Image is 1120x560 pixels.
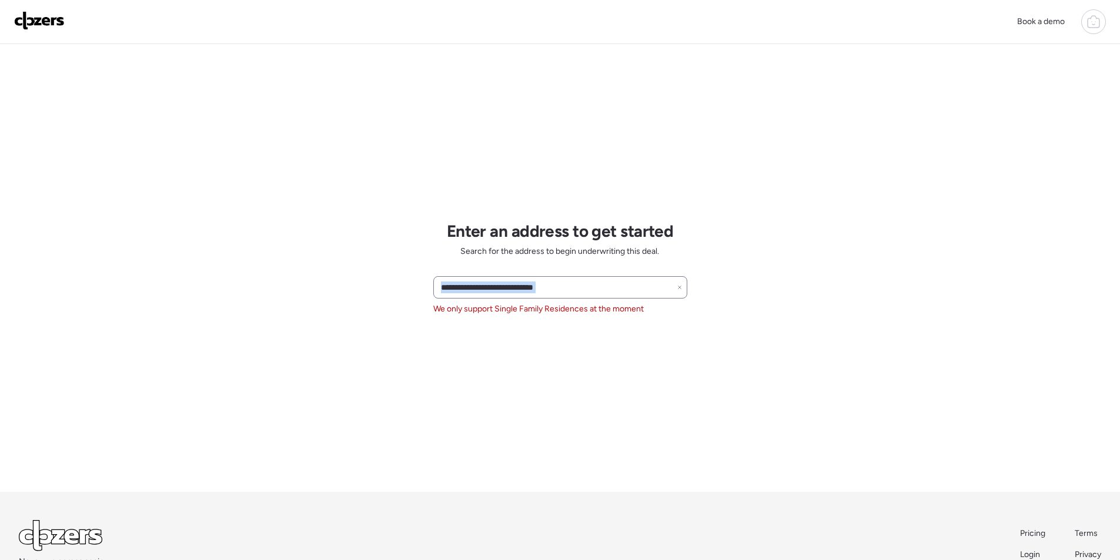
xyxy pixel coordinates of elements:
[14,11,65,30] img: Logo
[433,303,644,315] span: We only support Single Family Residences at the moment
[447,221,674,241] h1: Enter an address to get started
[1075,528,1098,538] span: Terms
[1075,549,1101,559] span: Privacy
[1020,549,1040,559] span: Login
[19,520,102,551] img: Logo Light
[1020,528,1045,538] span: Pricing
[1075,528,1101,539] a: Terms
[1020,528,1047,539] a: Pricing
[1017,16,1065,26] span: Book a demo
[460,246,659,257] span: Search for the address to begin underwriting this deal.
